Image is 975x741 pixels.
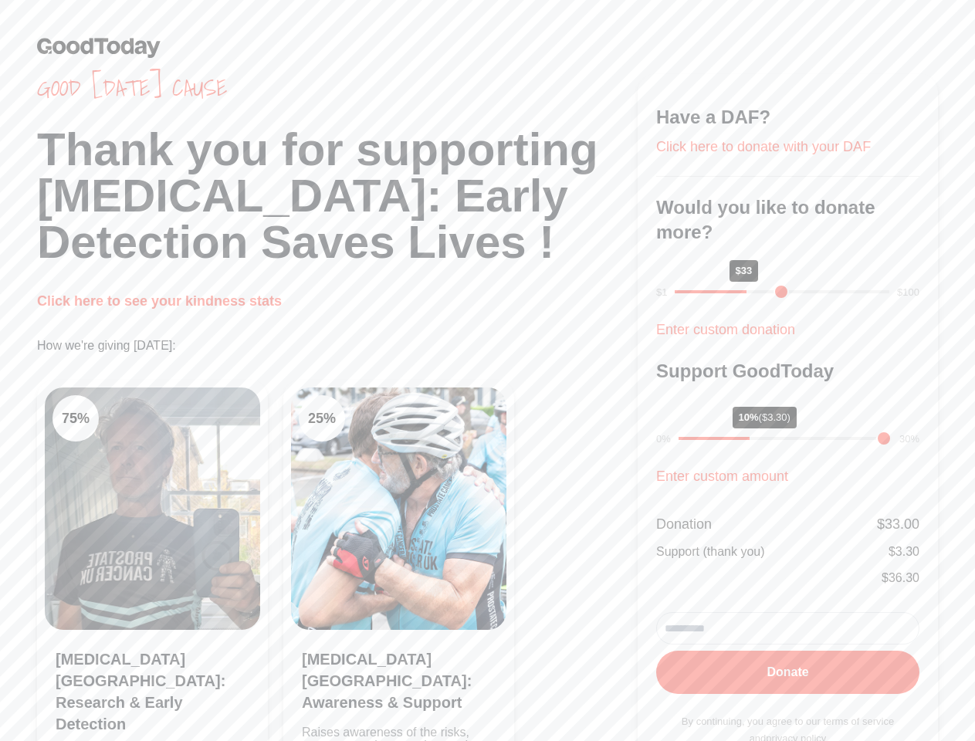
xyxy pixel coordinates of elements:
[291,387,506,630] img: Clean Cooking Alliance
[899,431,919,447] div: 30%
[656,285,667,300] div: $1
[56,648,249,735] h3: [MEDICAL_DATA] [GEOGRAPHIC_DATA]: Research & Early Detection
[656,431,671,447] div: 0%
[897,285,919,300] div: $100
[302,648,496,713] h3: [MEDICAL_DATA] [GEOGRAPHIC_DATA]: Awareness & Support
[656,139,871,154] a: Click here to donate with your DAF
[656,651,919,694] button: Donate
[656,105,919,130] h3: Have a DAF?
[730,260,759,282] div: $33
[895,545,919,558] span: 3.30
[37,127,638,266] h1: Thank you for supporting [MEDICAL_DATA]: Early Detection Saves Lives !
[37,37,161,58] img: GoodToday
[37,74,638,102] span: Good [DATE] cause
[889,543,919,561] div: $
[656,513,712,535] div: Donation
[656,543,765,561] div: Support (thank you)
[759,411,790,423] span: ($3.30)
[877,513,919,535] div: $
[37,293,282,309] a: Click here to see your kindness stats
[656,469,788,484] a: Enter custom amount
[885,516,919,532] span: 33.00
[889,571,919,584] span: 36.30
[52,395,99,442] div: 75 %
[656,359,919,384] h3: Support GoodToday
[37,337,638,355] p: How we're giving [DATE]:
[733,407,797,428] div: 10%
[656,195,919,245] h3: Would you like to donate more?
[45,387,260,630] img: Clean Air Task Force
[882,569,919,587] div: $
[299,395,345,442] div: 25 %
[656,322,795,337] a: Enter custom donation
